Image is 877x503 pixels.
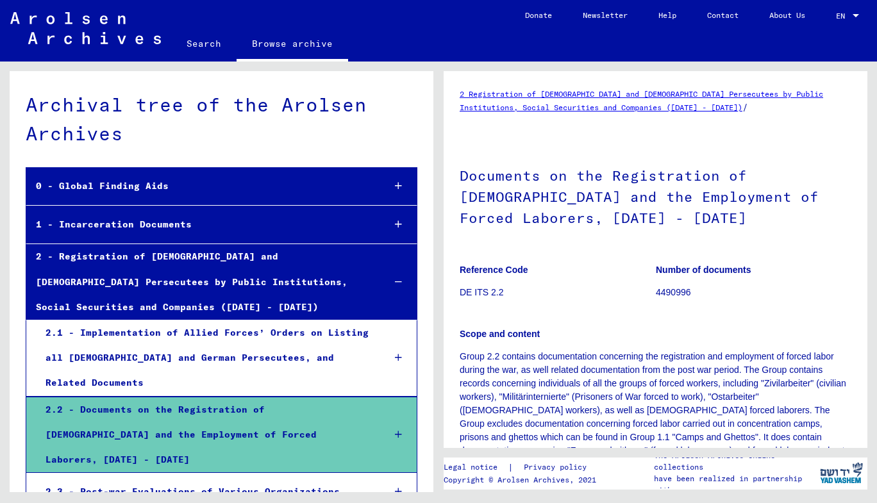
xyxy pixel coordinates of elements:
b: Scope and content [460,329,540,339]
a: Legal notice [444,461,508,474]
p: have been realized in partnership with [654,473,814,496]
a: Privacy policy [514,461,602,474]
p: Group 2.2 contains documentation concerning the registration and employment of forced labor durin... [460,350,851,471]
b: Number of documents [656,265,751,275]
a: Browse archive [237,28,348,62]
div: 2.1 - Implementation of Allied Forces’ Orders on Listing all [DEMOGRAPHIC_DATA] and German Persec... [36,320,374,396]
a: 2 Registration of [DEMOGRAPHIC_DATA] and [DEMOGRAPHIC_DATA] Persecutees by Public Institutions, S... [460,89,823,112]
div: Archival tree of the Arolsen Archives [26,90,417,148]
p: Copyright © Arolsen Archives, 2021 [444,474,602,486]
div: 0 - Global Finding Aids [26,174,373,199]
a: Search [171,28,237,59]
p: DE ITS 2.2 [460,286,655,299]
div: 1 - Incarceration Documents [26,212,373,237]
p: 4490996 [656,286,851,299]
div: 2 - Registration of [DEMOGRAPHIC_DATA] and [DEMOGRAPHIC_DATA] Persecutees by Public Institutions,... [26,244,373,320]
b: Reference Code [460,265,528,275]
span: EN [836,12,850,21]
div: | [444,461,602,474]
span: / [742,101,748,113]
img: Arolsen_neg.svg [10,12,161,44]
div: 2.2 - Documents on the Registration of [DEMOGRAPHIC_DATA] and the Employment of Forced Laborers, ... [36,397,374,473]
h1: Documents on the Registration of [DEMOGRAPHIC_DATA] and the Employment of Forced Laborers, [DATE]... [460,146,851,245]
p: The Arolsen Archives online collections [654,450,814,473]
img: yv_logo.png [817,457,865,489]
